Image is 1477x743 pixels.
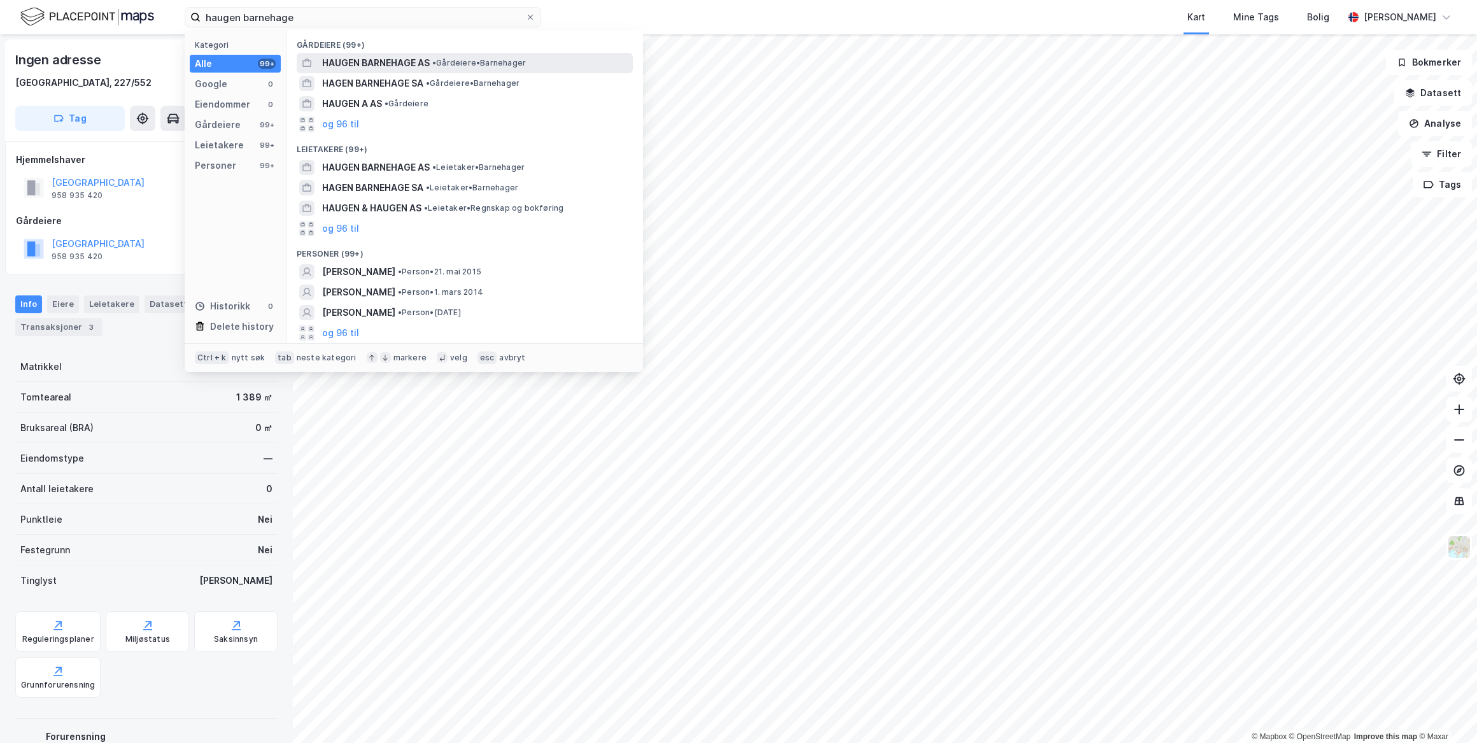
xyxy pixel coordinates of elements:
div: Eiendomstype [20,451,84,466]
span: Gårdeiere • Barnehager [426,78,519,88]
button: Analyse [1398,111,1472,136]
div: Antall leietakere [20,481,94,497]
div: Miljøstatus [125,634,170,644]
div: esc [477,351,497,364]
div: 99+ [258,120,276,130]
span: [PERSON_NAME] [322,264,395,280]
div: Bolig [1307,10,1329,25]
span: [PERSON_NAME] [322,285,395,300]
div: 0 [266,481,272,497]
button: Bokmerker [1386,50,1472,75]
div: Gårdeiere (99+) [286,30,643,53]
span: • [398,308,402,317]
span: Person • [DATE] [398,308,461,318]
div: Datasett [145,295,192,313]
div: Historikk [195,299,250,314]
img: Z [1447,535,1471,559]
button: Tags [1413,172,1472,197]
div: Gårdeiere [195,117,241,132]
span: HAUGEN BARNEHAGE AS [322,160,430,175]
span: • [432,58,436,67]
div: Personer [195,158,236,173]
span: • [426,183,430,192]
div: Gårdeiere [16,213,277,229]
iframe: Chat Widget [1413,682,1477,743]
div: Mine Tags [1233,10,1279,25]
div: Bruksareal (BRA) [20,420,94,435]
a: Mapbox [1252,732,1287,741]
div: 99+ [258,160,276,171]
span: Person • 1. mars 2014 [398,287,483,297]
button: Filter [1411,141,1472,167]
span: Gårdeiere [385,99,428,109]
button: Tag [15,106,125,131]
div: [PERSON_NAME] [199,573,272,588]
div: Eiere [47,295,79,313]
span: • [432,162,436,172]
div: Ingen adresse [15,50,103,70]
div: Info [15,295,42,313]
div: 0 [265,301,276,311]
button: og 96 til [322,117,359,132]
span: HAGEN BARNEHAGE SA [322,76,423,91]
a: Improve this map [1354,732,1417,741]
div: Personer (99+) [286,239,643,262]
span: • [398,267,402,276]
div: tab [275,351,294,364]
span: Gårdeiere • Barnehager [432,58,526,68]
span: • [426,78,430,88]
div: 1 389 ㎡ [236,390,272,405]
div: 0 ㎡ [255,420,272,435]
div: 99+ [258,59,276,69]
button: og 96 til [322,221,359,236]
span: • [398,287,402,297]
div: 99+ [258,140,276,150]
span: HAUGEN A AS [322,96,382,111]
div: [GEOGRAPHIC_DATA], 227/552 [15,75,152,90]
div: markere [393,353,427,363]
div: Kart [1187,10,1205,25]
div: 3 [85,321,97,334]
div: Punktleie [20,512,62,527]
a: OpenStreetMap [1289,732,1351,741]
div: Nei [258,512,272,527]
div: Festegrunn [20,542,70,558]
div: 958 935 420 [52,251,102,262]
img: logo.f888ab2527a4732fd821a326f86c7f29.svg [20,6,154,28]
span: HAUGEN BARNEHAGE AS [322,55,430,71]
div: Delete history [210,319,274,334]
div: Alle [195,56,212,71]
span: Leietaker • Regnskap og bokføring [424,203,563,213]
span: • [424,203,428,213]
div: nytt søk [232,353,265,363]
button: Datasett [1394,80,1472,106]
div: avbryt [499,353,525,363]
div: Google [195,76,227,92]
div: Ctrl + k [195,351,229,364]
div: Grunnforurensning [21,680,95,690]
div: Reguleringsplaner [22,634,94,644]
div: Leietakere (99+) [286,134,643,157]
span: HAUGEN & HAUGEN AS [322,201,421,216]
div: Kategori [195,40,281,50]
div: Hjemmelshaver [16,152,277,167]
span: HAGEN BARNEHAGE SA [322,180,423,195]
div: Leietakere [195,138,244,153]
div: Leietakere [84,295,139,313]
div: neste kategori [297,353,357,363]
div: velg [450,353,467,363]
span: [PERSON_NAME] [322,305,395,320]
div: — [264,451,272,466]
div: Transaksjoner [15,318,102,336]
div: Tomteareal [20,390,71,405]
span: Person • 21. mai 2015 [398,267,481,277]
span: Leietaker • Barnehager [426,183,518,193]
div: Matrikkel [20,359,62,374]
div: Tinglyst [20,573,57,588]
div: 958 935 420 [52,190,102,201]
div: Saksinnsyn [214,634,258,644]
button: og 96 til [322,325,359,341]
span: Leietaker • Barnehager [432,162,525,173]
div: Eiendommer [195,97,250,112]
input: Søk på adresse, matrikkel, gårdeiere, leietakere eller personer [201,8,525,27]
